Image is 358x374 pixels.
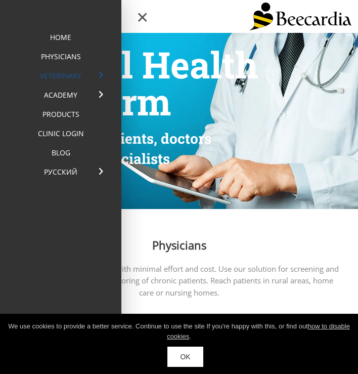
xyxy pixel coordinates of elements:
span: Digital Health [18,40,258,89]
a: Physicians [13,47,109,66]
img: Beecardia [249,3,352,30]
a: Veterinary [13,66,109,86]
a: OK [167,347,203,367]
span: Physicians [152,237,206,253]
span: Offer telemedicine services with minimal effort and cost. Use our solution for screening and earl... [19,264,339,298]
a: Academy [13,86,109,105]
a: Clinic Login [13,124,109,143]
a: Русский [13,162,109,182]
a: Products [13,105,109,124]
div: We use cookies to provide a better service. Continue to use the site If you're happy with this, o... [8,321,350,347]
a: Blog [13,143,109,162]
a: home [13,28,109,47]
